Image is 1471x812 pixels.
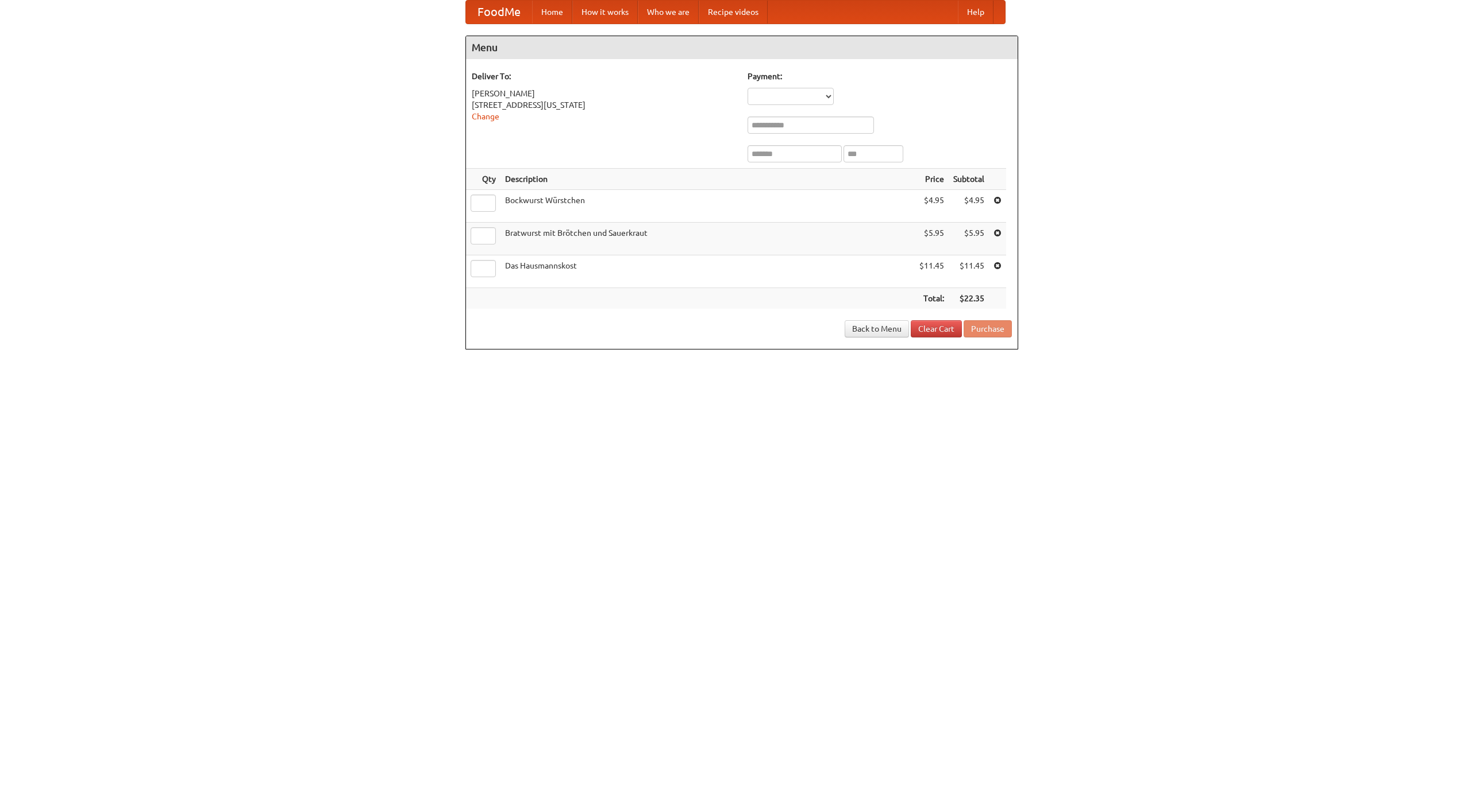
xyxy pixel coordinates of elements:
[915,190,949,223] td: $4.95
[638,1,699,24] a: Who we are
[915,223,949,255] td: $5.95
[845,320,909,337] a: Back to Menu
[472,88,736,99] div: [PERSON_NAME]
[915,288,949,309] th: Total:
[500,169,915,190] th: Description
[915,169,949,190] th: Price
[472,71,736,82] h5: Deliver To:
[472,99,736,111] div: [STREET_ADDRESS][US_STATE]
[532,1,572,24] a: Home
[699,1,768,24] a: Recipe videos
[472,112,499,121] a: Change
[500,223,915,255] td: Bratwurst mit Brötchen und Sauerkraut
[911,320,962,337] a: Clear Cart
[500,190,915,223] td: Bockwurst Würstchen
[466,169,500,190] th: Qty
[949,223,989,255] td: $5.95
[466,36,1018,59] h4: Menu
[949,288,989,309] th: $22.35
[466,1,532,24] a: FoodMe
[748,71,1012,82] h5: Payment:
[958,1,993,24] a: Help
[949,169,989,190] th: Subtotal
[500,255,915,288] td: Das Hausmannskost
[964,320,1012,337] button: Purchase
[949,190,989,223] td: $4.95
[915,255,949,288] td: $11.45
[949,255,989,288] td: $11.45
[572,1,638,24] a: How it works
